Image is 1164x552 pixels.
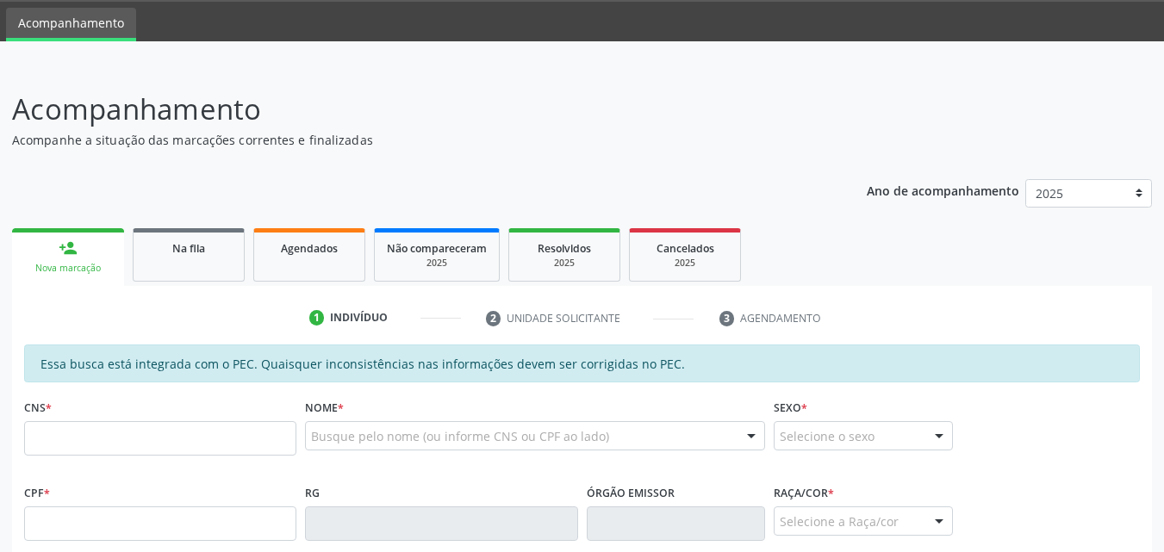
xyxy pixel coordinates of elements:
span: Selecione a Raça/cor [780,512,899,530]
div: 2025 [642,257,728,270]
span: Busque pelo nome (ou informe CNS ou CPF ao lado) [311,427,609,445]
div: 2025 [387,257,487,270]
span: Cancelados [657,241,714,256]
p: Acompanhamento [12,88,810,131]
div: Indivíduo [330,310,388,326]
p: Ano de acompanhamento [867,179,1019,201]
a: Acompanhamento [6,8,136,41]
span: Resolvidos [538,241,591,256]
label: Órgão emissor [587,480,675,506]
div: 1 [309,310,325,326]
div: Nova marcação [24,262,112,275]
div: person_add [59,239,78,257]
div: Essa busca está integrada com o PEC. Quaisquer inconsistências nas informações devem ser corrigid... [24,344,1140,382]
span: Na fila [172,241,205,256]
p: Acompanhe a situação das marcações correntes e finalizadas [12,131,810,149]
span: Selecione o sexo [780,427,875,445]
label: CNS [24,394,52,421]
label: Sexo [774,394,807,421]
div: 2025 [521,257,607,270]
span: Agendados [281,241,338,256]
label: RG [305,480,320,506]
label: Nome [305,394,344,421]
label: Raça/cor [774,480,834,506]
span: Não compareceram [387,241,487,256]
